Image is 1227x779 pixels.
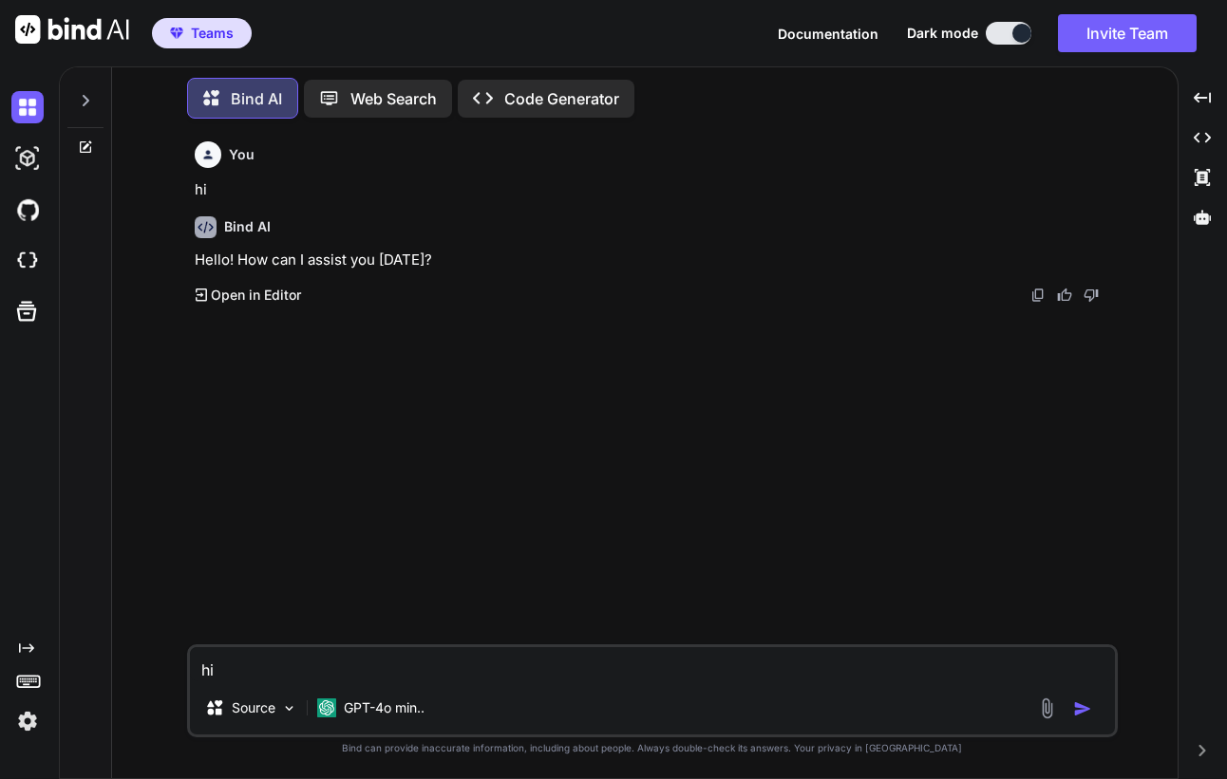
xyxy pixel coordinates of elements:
h6: Bind AI [224,217,271,236]
img: icon [1073,699,1092,718]
img: dislike [1084,287,1099,303]
p: Hello! How can I assist you [DATE]? [195,250,1114,271]
p: GPT-4o min.. [344,698,425,717]
img: like [1057,287,1072,303]
button: Invite Team [1058,14,1197,52]
h6: You [229,145,255,164]
button: premiumTeams [152,18,252,48]
p: hi [195,179,1114,201]
img: settings [11,705,44,737]
img: Bind AI [15,15,129,44]
span: Documentation [778,26,878,42]
img: attachment [1036,697,1058,719]
p: Bind can provide inaccurate information, including about people. Always double-check its answers.... [187,741,1118,755]
textarea: hi [190,647,1115,681]
p: Open in Editor [211,286,301,305]
p: Bind AI [231,87,282,110]
span: Teams [191,24,234,43]
img: darkAi-studio [11,142,44,175]
p: Code Generator [504,87,619,110]
button: Documentation [778,24,878,44]
img: cloudideIcon [11,245,44,277]
img: GPT-4o mini [317,698,336,717]
img: Pick Models [281,700,297,716]
img: premium [170,28,183,39]
span: Dark mode [907,24,978,43]
p: Web Search [350,87,437,110]
img: darkChat [11,91,44,123]
img: githubDark [11,194,44,226]
p: Source [232,698,275,717]
img: copy [1030,287,1046,303]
